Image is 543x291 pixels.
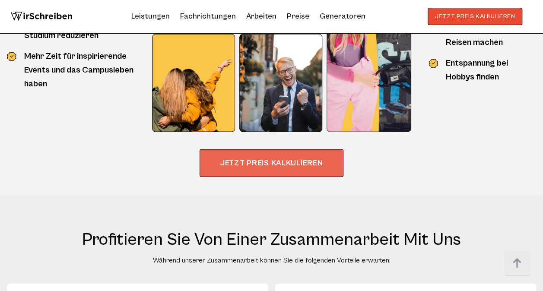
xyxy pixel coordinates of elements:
[446,22,536,50] li: Neue Erfahrungen auf Reisen machen
[239,34,322,132] img: image (44)
[131,9,170,23] a: Leistungen
[24,50,135,91] li: Mehr Zeit für inspirierende Events und das Campusleben haben
[287,12,309,21] a: Preise
[320,9,365,23] a: Generatoren
[7,229,536,250] h2: Profitieren Sie von einer Zusammenarbeit mit uns
[446,57,536,84] li: Entspannung bei Hobbys finden
[152,34,235,132] img: image (43)
[504,250,530,276] img: button top
[200,149,343,177] button: JETZT PREIS KALKULIEREN
[180,9,236,23] a: Fachrichtungen
[7,254,536,266] p: Während unserer Zusammenarbeit können Sie die folgenden Vorteile erwarten:
[246,9,276,23] a: Arbeiten
[10,8,73,25] img: logo wirschreiben
[428,8,522,25] button: JETZT PREIS KALKULIEREN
